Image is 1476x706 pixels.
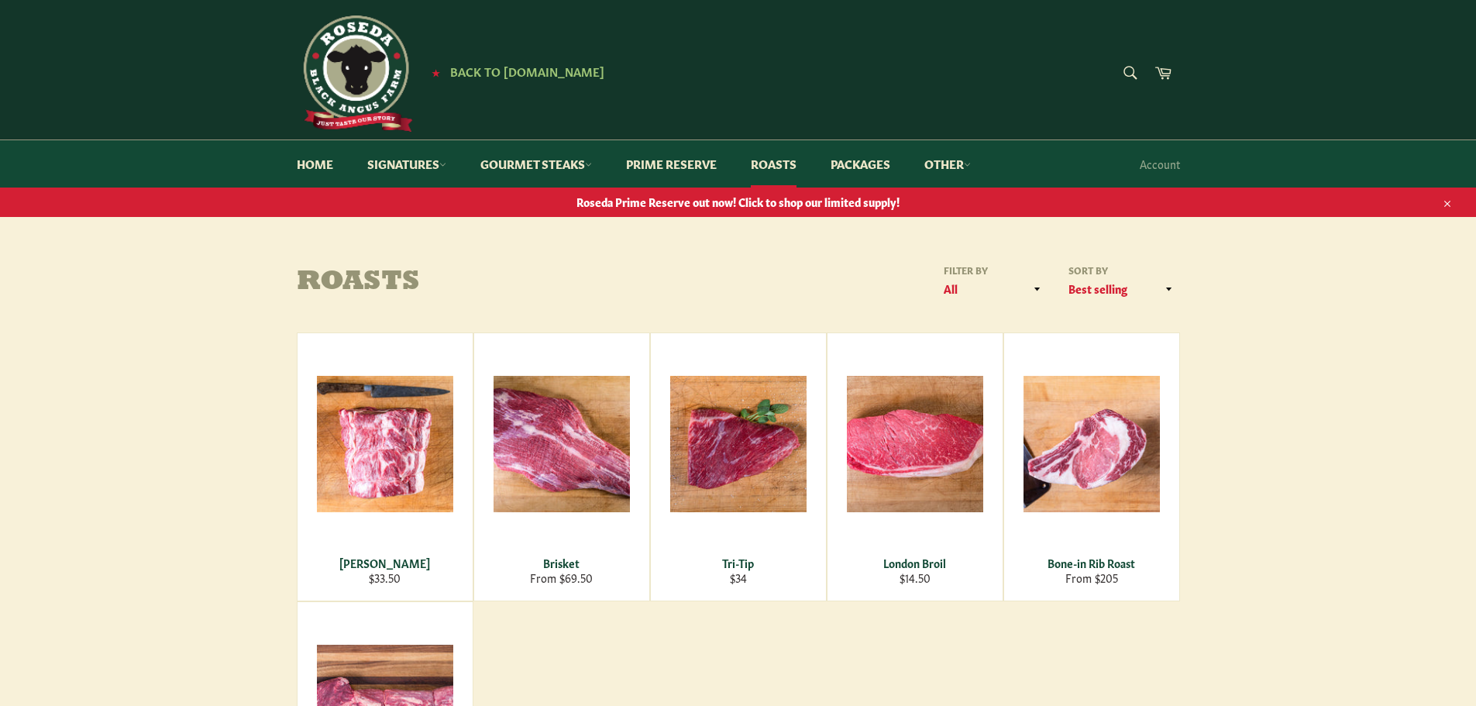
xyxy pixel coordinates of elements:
a: Brisket Brisket From $69.50 [473,332,650,601]
a: Other [909,140,986,188]
a: ★ Back to [DOMAIN_NAME] [424,66,604,78]
div: Tri-Tip [660,556,816,570]
a: Signatures [352,140,462,188]
a: Account [1132,141,1188,187]
a: London Broil London Broil $14.50 [827,332,1003,601]
label: Filter by [938,263,1048,277]
div: London Broil [837,556,993,570]
h1: Roasts [297,267,738,298]
img: Tri-Tip [670,376,807,512]
a: Home [281,140,349,188]
div: $33.50 [307,570,463,585]
a: Roasts [735,140,812,188]
img: London Broil [847,376,983,512]
img: Roseda Beef [297,15,413,132]
div: Brisket [483,556,639,570]
div: Bone-in Rib Roast [1013,556,1169,570]
img: Bone-in Rib Roast [1024,376,1160,512]
a: Packages [815,140,906,188]
img: Chuck Roast [317,376,453,512]
span: Back to [DOMAIN_NAME] [450,63,604,79]
div: From $69.50 [483,570,639,585]
div: [PERSON_NAME] [307,556,463,570]
img: Brisket [494,376,630,512]
a: Chuck Roast [PERSON_NAME] $33.50 [297,332,473,601]
a: Prime Reserve [611,140,732,188]
div: $14.50 [837,570,993,585]
div: From $205 [1013,570,1169,585]
a: Gourmet Steaks [465,140,607,188]
span: ★ [432,66,440,78]
a: Tri-Tip Tri-Tip $34 [650,332,827,601]
label: Sort by [1064,263,1180,277]
a: Bone-in Rib Roast Bone-in Rib Roast From $205 [1003,332,1180,601]
div: $34 [660,570,816,585]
